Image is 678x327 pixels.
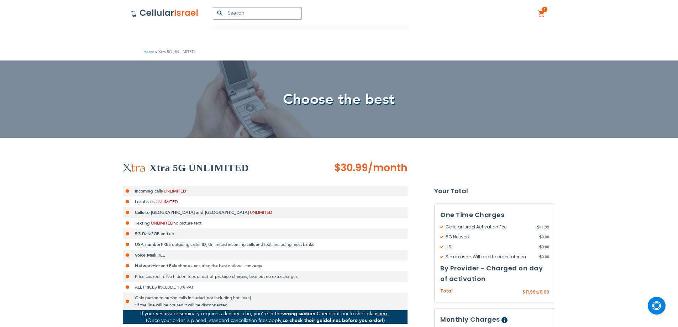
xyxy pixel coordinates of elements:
strong: 5G Data [135,231,151,237]
strong: Texting [135,220,150,226]
span: Hot and Pelephone - ensuring the best national converge [153,263,263,269]
li: Xtra 5G UNLIMITED [154,48,195,55]
span: 0.00 [539,254,549,260]
strong: USA number [135,242,161,247]
img: Cellular Israel Logo [131,9,199,17]
span: $ [539,234,542,240]
span: no picture text [173,220,201,226]
span: US [440,244,539,250]
a: here. [378,310,390,317]
span: $ [539,244,542,250]
span: UNLIMITED [250,210,272,215]
strong: Incoming calls [135,188,163,194]
h3: By Provider - Charged on day of activation [440,263,549,284]
span: FREE [155,252,165,258]
span: $ [537,224,540,230]
strong: Local calls [135,199,154,205]
li: Only person to person calls included [not including hot lines] *If the line will be abused it wil... [123,292,408,310]
strong: Your Total [434,186,555,196]
span: Help [501,317,508,323]
strong: wrong section. [282,310,317,317]
span: 11.99 [525,289,536,295]
img: Xtra 5G UNLIMITED [123,163,146,173]
li: 5GB and up [123,228,408,239]
span: 11.99 [537,224,549,230]
span: UNLIMITED [151,220,173,226]
span: UNLIMITED [164,188,186,194]
span: Total [440,288,453,295]
span: ₪ [536,289,540,296]
span: 0.00 [539,234,549,240]
span: 0.00 [539,244,549,250]
span: FREE outgoing caller ID, Unlimited incoming calls and text, including most banks [161,242,314,247]
a: 1 [538,10,546,18]
span: /month [368,161,408,175]
li: Price Locked In: No hidden fees or out-of-package charges, take out no extra charges [123,271,408,282]
a: Home [143,49,154,54]
span: $ [522,289,525,296]
strong: so check their guidelines before you order!) [283,317,385,324]
span: UNLIMITED [156,199,178,205]
strong: Voice Mail [135,252,155,258]
li: ALL PRICES INCLUDE 18% VAT [123,282,408,292]
span: Choose the best [283,90,395,109]
span: $ [539,254,542,260]
strong: Network [135,263,153,269]
span: Monthly Charges [440,315,500,324]
input: Search [213,7,302,20]
span: 5G Network [440,234,539,240]
span: 0.00 [540,289,549,295]
span: Cellular Israel Activation Fee [440,224,537,230]
span: 1 [543,7,546,12]
strong: Calls to [GEOGRAPHIC_DATA] and [GEOGRAPHIC_DATA] [135,210,249,215]
span: $30.99 [334,161,368,175]
span: Sim in use - Will add to order later on [440,254,539,260]
h2: Xtra 5G UNLIMITED [149,161,249,175]
h3: One Time Charges [440,210,549,220]
p: If your yeshiva or seminary requires a kosher plan, you’re in the Check out our kosher plans (Onc... [123,310,408,324]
